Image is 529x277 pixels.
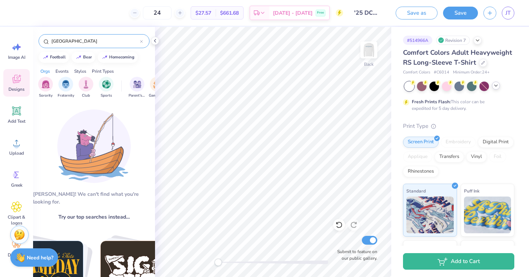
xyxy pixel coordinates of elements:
button: filter button [129,77,145,98]
img: Sorority Image [42,80,50,89]
div: Rhinestones [403,166,439,177]
div: football [50,55,66,59]
span: Free [317,10,324,15]
strong: Fresh Prints Flash: [412,99,451,105]
button: filter button [79,77,93,98]
img: Standard [406,197,454,233]
img: trend_line.gif [43,55,48,60]
div: filter for Parent's Weekend [129,77,145,98]
span: [DATE] - [DATE] [273,9,313,17]
div: # 514966A [403,36,432,45]
span: Metallic & Glitter Ink [464,244,507,251]
div: Print Type [403,122,514,130]
button: homecoming [98,52,138,63]
div: Transfers [435,151,464,162]
span: Decorate [8,252,25,258]
img: trend_line.gif [76,55,82,60]
span: Fraternity [58,93,74,98]
button: football [39,52,69,63]
div: Embroidery [441,137,476,148]
div: Digital Print [478,137,514,148]
img: Loading... [57,109,131,183]
span: Neon Ink [406,244,424,251]
a: JT [502,7,514,19]
button: Save as [396,7,438,19]
span: Comfort Colors [403,69,430,76]
span: Sorority [39,93,53,98]
img: Club Image [82,80,90,89]
div: filter for Club [79,77,93,98]
div: Revision 7 [436,36,470,45]
span: $661.68 [220,9,239,17]
input: – – [143,6,172,19]
div: Screen Print [403,137,439,148]
div: filter for Fraternity [58,77,74,98]
span: Greek [11,182,22,188]
label: Submit to feature on our public gallery. [333,248,377,262]
span: # C6014 [434,69,449,76]
img: Sports Image [102,80,111,89]
span: Club [82,93,90,98]
img: Fraternity Image [62,80,70,89]
div: Back [364,61,374,68]
span: Image AI [8,54,25,60]
div: This color can be expedited for 5 day delivery. [412,98,502,112]
button: filter button [38,77,53,98]
input: Try "Alpha" [51,37,140,45]
img: Parent's Weekend Image [133,80,141,89]
div: Print Types [92,68,114,75]
button: Add to Cart [403,253,514,270]
div: filter for Game Day [149,77,166,98]
span: $27.57 [195,9,211,17]
span: Parent's Weekend [129,93,145,98]
span: Designs [8,86,25,92]
div: Styles [74,68,86,75]
button: filter button [99,77,114,98]
span: Comfort Colors Adult Heavyweight RS Long-Sleeve T-Shirt [403,48,512,67]
span: Sports [101,93,112,98]
span: Add Text [8,118,25,124]
button: Save [443,7,478,19]
span: Minimum Order: 24 + [453,69,490,76]
span: Try our top searches instead… [58,213,130,221]
div: filter for Sports [99,77,114,98]
div: Vinyl [466,151,487,162]
span: Clipart & logos [4,214,29,226]
div: Accessibility label [215,259,222,266]
img: trend_line.gif [102,55,108,60]
div: Applique [403,151,432,162]
span: Puff Ink [464,187,479,195]
span: Standard [406,187,426,195]
div: Orgs [40,68,50,75]
strong: Need help? [27,254,53,261]
div: bear [83,55,92,59]
div: [PERSON_NAME]! We can't find what you're looking for. [33,190,155,206]
button: filter button [149,77,166,98]
img: Game Day Image [153,80,162,89]
div: homecoming [109,55,134,59]
span: Game Day [149,93,166,98]
span: Upload [9,150,24,156]
div: Events [55,68,69,75]
input: Untitled Design [349,6,385,20]
div: filter for Sorority [38,77,53,98]
img: Back [361,43,376,57]
button: bear [72,52,95,63]
div: Foil [489,151,506,162]
img: Puff Ink [464,197,511,233]
button: filter button [58,77,74,98]
span: JT [505,9,511,17]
